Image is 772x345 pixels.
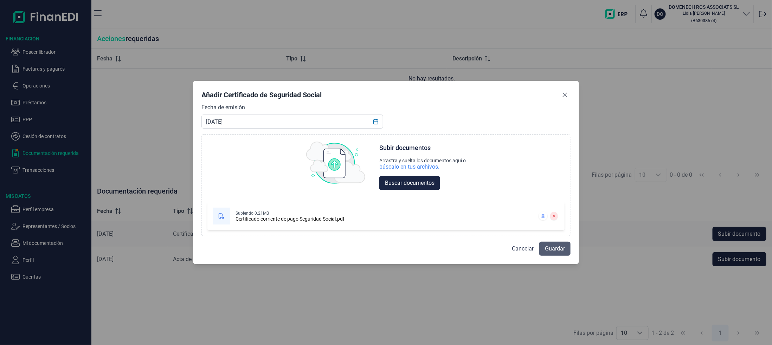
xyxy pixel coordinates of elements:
img: upload img [306,142,365,184]
div: búscalo en tus archivos. [379,163,439,170]
button: Close [559,89,571,100]
button: Choose Date [369,115,382,128]
span: Buscar documentos [385,179,435,187]
span: Guardar [545,245,565,253]
div: Arrastra y suelta los documentos aquí o [379,158,466,163]
button: Buscar documentos [379,176,440,190]
div: Certificado corriente de pago Seguridad Social.pdf [236,216,345,222]
button: Guardar [539,242,571,256]
div: Subir documentos [379,144,431,152]
label: Fecha de emisión [201,103,245,112]
span: Cancelar [512,245,534,253]
div: Subiendo: 0.21MB [236,210,345,216]
div: búscalo en tus archivos. [379,163,466,170]
button: Cancelar [506,242,539,256]
div: Añadir Certificado de Seguridad Social [201,90,322,100]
